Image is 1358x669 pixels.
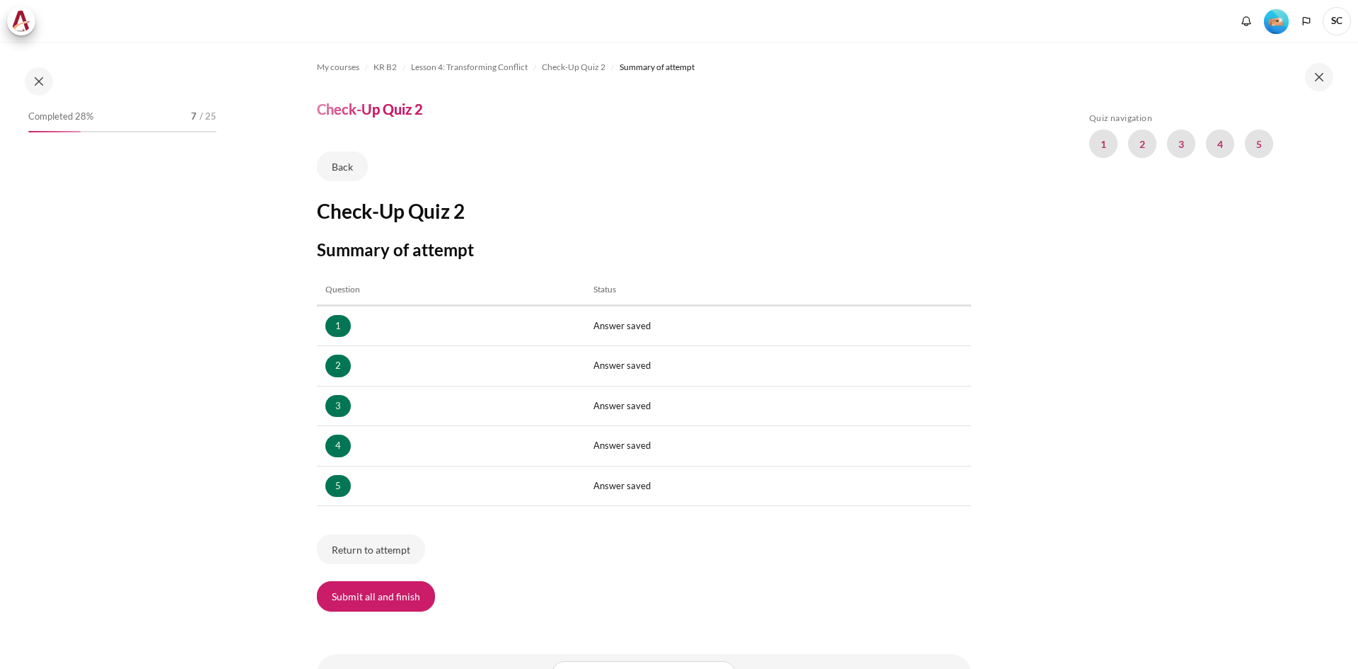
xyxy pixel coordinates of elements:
span: 7 [191,110,197,124]
button: Return to attempt [317,534,425,564]
img: Level #2 [1264,9,1289,34]
td: Answer saved [585,306,971,346]
a: 5 [1245,130,1273,158]
span: Completed 28% [28,110,93,124]
span: / 25 [199,110,216,124]
div: Show notification window with no new notifications [1236,11,1257,32]
a: 3 [325,395,351,418]
a: KR B2 [373,59,397,76]
a: Architeck Architeck [7,7,42,35]
h3: Summary of attempt [317,239,971,261]
h5: Quiz navigation [1089,113,1327,124]
a: My courses [317,59,359,76]
nav: Navigation bar [317,56,971,79]
section: Blocks [1089,113,1327,167]
a: 2 [325,355,351,377]
span: SC [1323,7,1351,35]
a: 4 [325,435,351,457]
div: Level #2 [1264,8,1289,34]
a: Check-Up Quiz 2 [542,59,605,76]
a: User menu [1323,7,1351,35]
a: 4 [1206,130,1234,158]
div: 28% [28,131,81,132]
span: Check-Up Quiz 2 [542,61,605,74]
td: Answer saved [585,386,971,426]
td: Answer saved [585,426,971,467]
a: Level #2 [1258,8,1294,34]
h2: Check-Up Quiz 2 [317,198,971,224]
td: Answer saved [585,346,971,387]
a: 5 [325,475,351,498]
a: Lesson 4: Transforming Conflict [411,59,528,76]
a: 2 [1128,130,1156,158]
span: Summary of attempt [620,61,695,74]
button: Submit all and finish [317,581,435,611]
button: Languages [1296,11,1317,32]
span: My courses [317,61,359,74]
h4: Check-Up Quiz 2 [317,100,423,118]
th: Status [585,275,971,305]
a: 1 [1089,130,1118,158]
td: Answer saved [585,466,971,506]
span: Lesson 4: Transforming Conflict [411,61,528,74]
a: Back [317,151,368,181]
span: KR B2 [373,61,397,74]
th: Question [317,275,585,305]
a: 3 [1167,130,1195,158]
a: 1 [325,315,351,338]
img: Architeck [11,11,31,32]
